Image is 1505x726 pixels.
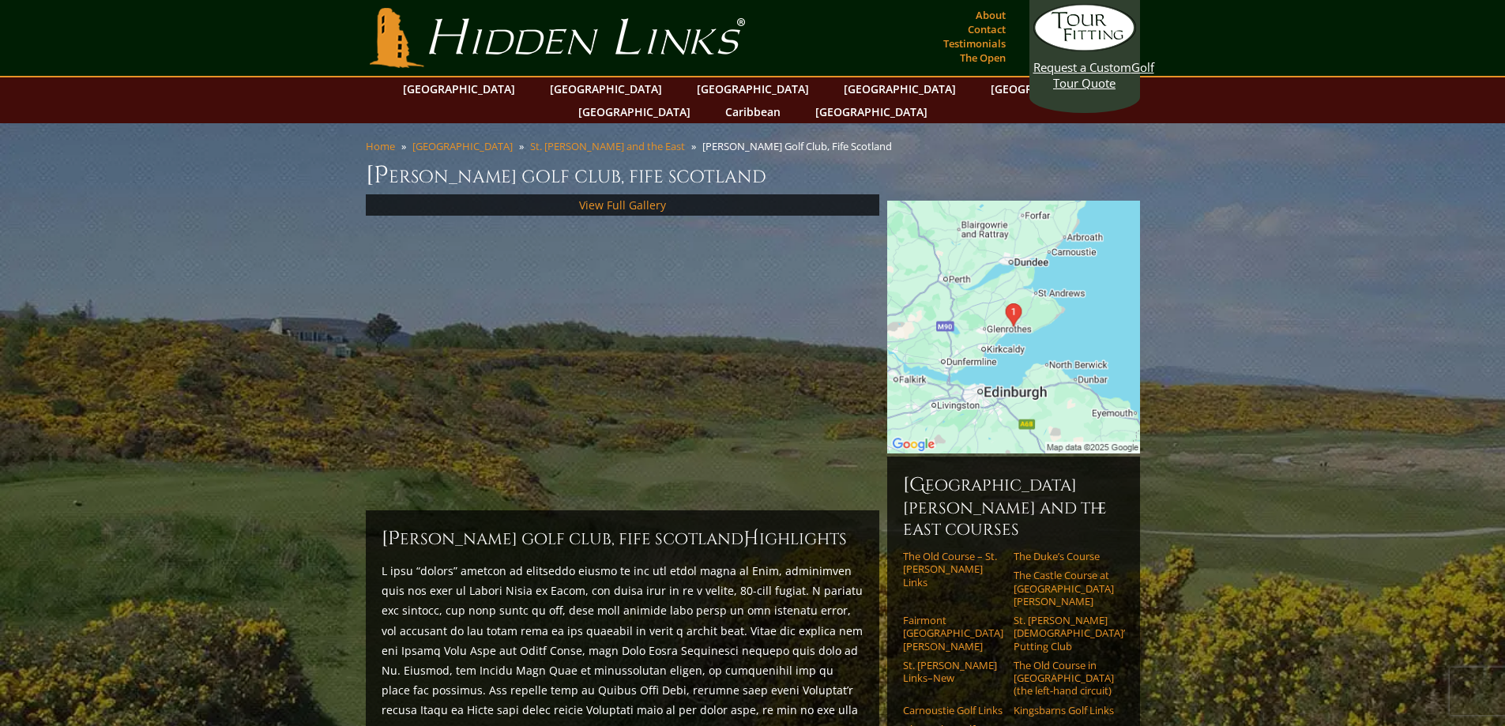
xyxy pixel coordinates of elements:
a: Kingsbarns Golf Links [1014,704,1114,717]
h6: [GEOGRAPHIC_DATA][PERSON_NAME] and the East Courses [903,472,1124,540]
a: St. [PERSON_NAME] Links–New [903,659,1003,685]
a: Home [366,139,395,153]
li: [PERSON_NAME] Golf Club, Fife Scotland [702,139,898,153]
a: [GEOGRAPHIC_DATA] [412,139,513,153]
a: Caribbean [717,100,788,123]
a: View Full Gallery [579,197,666,213]
a: [GEOGRAPHIC_DATA] [395,77,523,100]
a: Request a CustomGolf Tour Quote [1033,4,1136,91]
img: Google Map of Golf Road, Leven, Fife KY8 6BA, United Kingdom [887,201,1140,453]
span: H [743,526,759,551]
a: Testimonials [939,32,1010,55]
a: [GEOGRAPHIC_DATA] [542,77,670,100]
h2: [PERSON_NAME] Golf Club, Fife Scotland ighlights [382,526,863,551]
a: The Old Course in [GEOGRAPHIC_DATA] (the left-hand circuit) [1014,659,1114,698]
a: St. [PERSON_NAME] and the East [530,139,685,153]
a: The Castle Course at [GEOGRAPHIC_DATA][PERSON_NAME] [1014,569,1114,608]
a: Contact [964,18,1010,40]
a: [GEOGRAPHIC_DATA] [836,77,964,100]
h1: [PERSON_NAME] Golf Club, Fife Scotland [366,160,1140,191]
a: The Open [956,47,1010,69]
span: Request a Custom [1033,59,1131,75]
a: [GEOGRAPHIC_DATA] [807,100,935,123]
a: [GEOGRAPHIC_DATA] [983,77,1111,100]
a: St. [PERSON_NAME] [DEMOGRAPHIC_DATA]’ Putting Club [1014,614,1114,653]
a: Fairmont [GEOGRAPHIC_DATA][PERSON_NAME] [903,614,1003,653]
a: The Duke’s Course [1014,550,1114,562]
a: The Old Course – St. [PERSON_NAME] Links [903,550,1003,589]
a: Carnoustie Golf Links [903,704,1003,717]
a: About [972,4,1010,26]
a: [GEOGRAPHIC_DATA] [570,100,698,123]
a: [GEOGRAPHIC_DATA] [689,77,817,100]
